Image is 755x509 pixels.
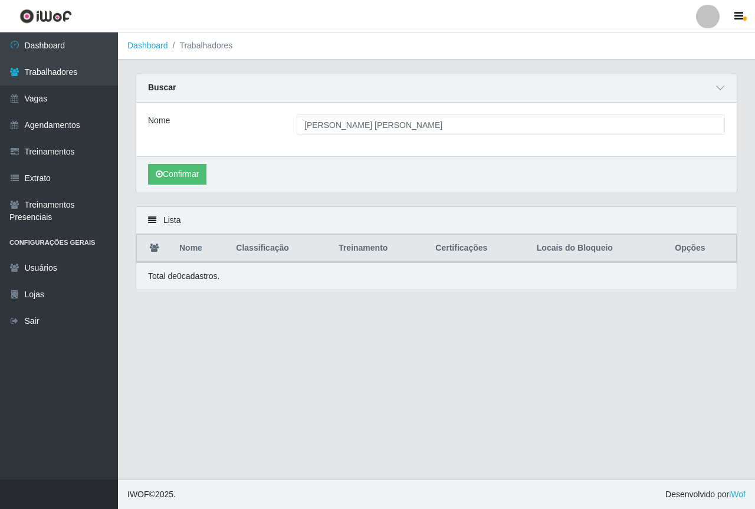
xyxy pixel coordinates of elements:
img: CoreUI Logo [19,9,72,24]
label: Nome [148,114,170,127]
input: Digite o Nome... [297,114,725,135]
nav: breadcrumb [118,32,755,60]
th: Opções [668,235,736,262]
div: Lista [136,207,737,234]
th: Classificação [229,235,331,262]
span: IWOF [127,490,149,499]
th: Locais do Bloqueio [530,235,668,262]
button: Confirmar [148,164,206,185]
p: Total de 0 cadastros. [148,270,219,283]
li: Trabalhadores [168,40,233,52]
span: © 2025 . [127,488,176,501]
th: Nome [172,235,229,262]
th: Certificações [428,235,529,262]
th: Treinamento [331,235,428,262]
span: Desenvolvido por [665,488,746,501]
a: Dashboard [127,41,168,50]
a: iWof [729,490,746,499]
strong: Buscar [148,83,176,92]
